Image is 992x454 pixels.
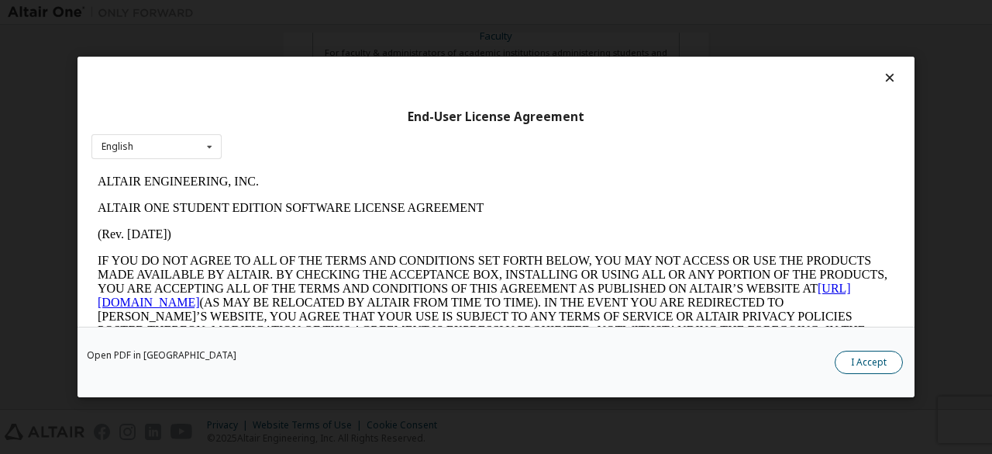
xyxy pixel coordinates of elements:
[91,109,901,125] div: End-User License Agreement
[835,351,903,374] button: I Accept
[87,351,236,360] a: Open PDF in [GEOGRAPHIC_DATA]
[6,59,803,73] p: (Rev. [DATE])
[102,142,133,151] div: English
[6,33,803,47] p: ALTAIR ONE STUDENT EDITION SOFTWARE LICENSE AGREEMENT
[6,113,759,140] a: [URL][DOMAIN_NAME]
[6,85,803,211] p: IF YOU DO NOT AGREE TO ALL OF THE TERMS AND CONDITIONS SET FORTH BELOW, YOU MAY NOT ACCESS OR USE...
[6,6,803,20] p: ALTAIR ENGINEERING, INC.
